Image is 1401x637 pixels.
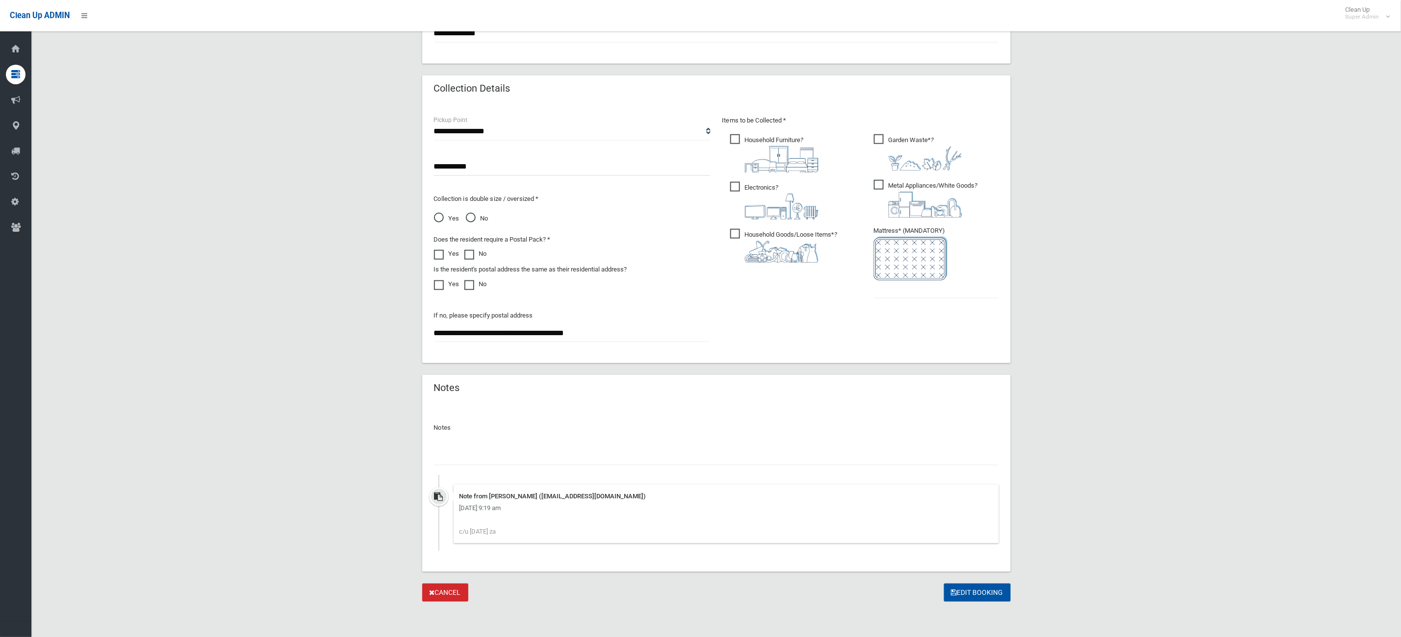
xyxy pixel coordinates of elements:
[434,310,533,321] label: If no, please specify postal address
[944,584,1011,602] button: Edit Booking
[10,11,70,20] span: Clean Up ADMIN
[745,231,838,263] i: ?
[434,248,459,260] label: Yes
[422,378,472,397] header: Notes
[874,134,962,171] span: Garden Waste*
[745,184,818,220] i: ?
[466,213,488,224] span: No
[730,134,818,172] span: Household Furniture
[422,584,468,602] a: Cancel
[434,193,711,205] p: Collection is double size / oversized *
[722,115,999,126] p: Items to be Collected *
[889,136,962,171] i: ?
[464,278,487,290] label: No
[422,79,522,98] header: Collection Details
[459,490,993,502] div: Note from [PERSON_NAME] ([EMAIL_ADDRESS][DOMAIN_NAME])
[434,264,627,275] label: Is the resident's postal address the same as their residential address?
[459,528,496,535] span: c/u [DATE] za
[434,234,551,245] label: Does the resident require a Postal Pack? *
[874,180,978,218] span: Metal Appliances/White Goods
[434,422,999,434] p: Notes
[459,502,993,514] div: [DATE] 9:19 am
[874,237,947,280] img: e7408bece873d2c1783593a074e5cb2f.png
[745,194,818,220] img: 394712a680b73dbc3d2a6a3a7ffe5a07.png
[745,136,818,172] i: ?
[745,241,818,263] img: b13cc3517677393f34c0a387616ef184.png
[1345,13,1379,21] small: Super Admin
[889,146,962,171] img: 4fd8a5c772b2c999c83690221e5242e0.png
[730,182,818,220] span: Electronics
[889,192,962,218] img: 36c1b0289cb1767239cdd3de9e694f19.png
[464,248,487,260] label: No
[745,146,818,172] img: aa9efdbe659d29b613fca23ba79d85cb.png
[434,213,459,224] span: Yes
[434,278,459,290] label: Yes
[874,227,999,280] span: Mattress* (MANDATORY)
[889,182,978,218] i: ?
[730,229,838,263] span: Household Goods/Loose Items*
[1340,6,1389,21] span: Clean Up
